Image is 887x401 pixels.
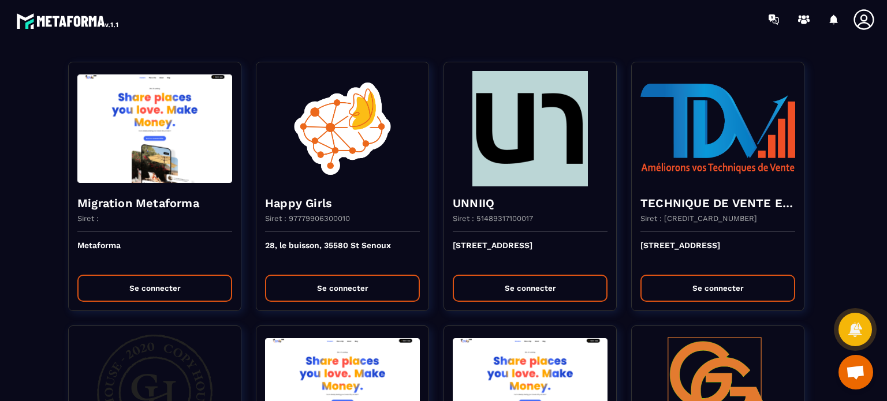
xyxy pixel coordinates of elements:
[77,71,232,186] img: funnel-background
[640,241,795,266] p: [STREET_ADDRESS]
[77,275,232,302] button: Se connecter
[77,241,232,266] p: Metaforma
[838,355,873,389] div: Ouvrir le chat
[265,214,350,223] p: Siret : 97779906300010
[453,275,608,302] button: Se connecter
[640,214,757,223] p: Siret : [CREDIT_CARD_NUMBER]
[265,195,420,211] h4: Happy Girls
[453,195,608,211] h4: UNNIIQ
[640,71,795,186] img: funnel-background
[265,241,420,266] p: 28, le buisson, 35580 St Senoux
[453,214,533,223] p: Siret : 51489317100017
[16,10,120,31] img: logo
[77,214,99,223] p: Siret :
[640,275,795,302] button: Se connecter
[265,275,420,302] button: Se connecter
[453,71,608,186] img: funnel-background
[265,71,420,186] img: funnel-background
[77,195,232,211] h4: Migration Metaforma
[640,195,795,211] h4: TECHNIQUE DE VENTE EDITION
[453,241,608,266] p: [STREET_ADDRESS]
